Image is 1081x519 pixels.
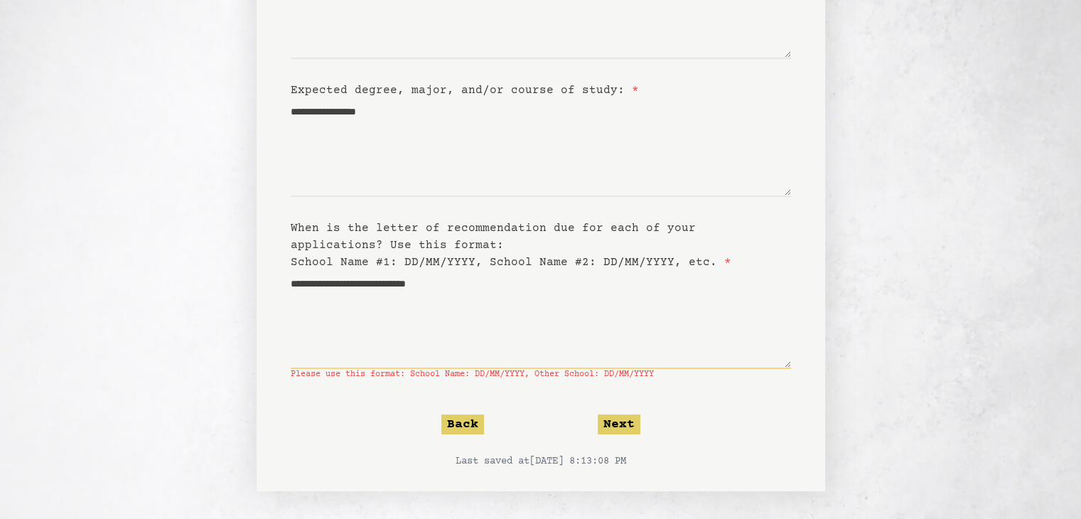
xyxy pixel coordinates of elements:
[291,369,791,380] span: Please use this format: School Name: DD/MM/YYYY, Other School: DD/MM/YYYY
[441,414,484,434] button: Back
[291,222,731,269] label: When is the letter of recommendation due for each of your applications? Use this format: School N...
[291,84,639,97] label: Expected degree, major, and/or course of study:
[598,414,640,434] button: Next
[291,454,791,469] p: Last saved at [DATE] 8:13:08 PM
